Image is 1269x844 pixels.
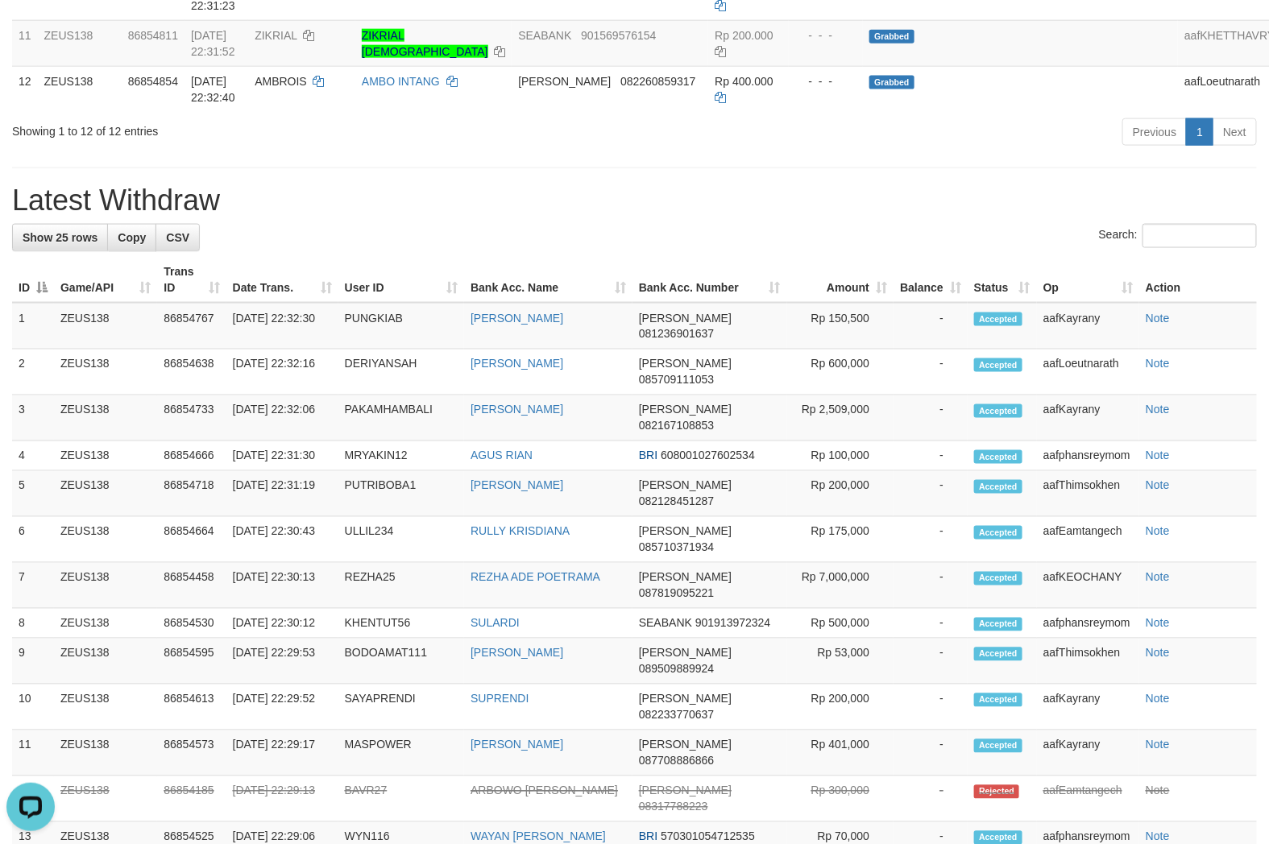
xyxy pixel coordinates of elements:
[787,639,894,685] td: Rp 53,000
[12,20,38,66] td: 11
[661,449,755,462] span: Copy 608001027602534 to clipboard
[974,693,1022,707] span: Accepted
[695,617,770,630] span: Copy 901913972324 to clipboard
[226,441,338,471] td: [DATE] 22:31:30
[518,29,571,42] span: SEABANK
[581,29,656,42] span: Copy 901569576154 to clipboard
[974,526,1022,540] span: Accepted
[226,685,338,730] td: [DATE] 22:29:52
[12,639,54,685] td: 9
[471,403,563,416] a: [PERSON_NAME]
[471,571,600,584] a: REZHA ADE POETRAMA
[1146,784,1170,797] a: Note
[338,395,465,441] td: PAKAMHAMBALI
[1037,685,1139,730] td: aafKayrany
[54,776,157,822] td: ZEUS138
[54,303,157,350] td: ZEUS138
[118,231,146,244] span: Copy
[1146,830,1170,843] a: Note
[715,75,773,88] span: Rp 400.000
[471,738,563,751] a: [PERSON_NAME]
[12,303,54,350] td: 1
[787,257,894,303] th: Amount: activate to sort column ascending
[639,525,732,538] span: [PERSON_NAME]
[54,441,157,471] td: ZEUS138
[255,75,307,88] span: AMBROIS
[338,303,465,350] td: PUNGKIAB
[54,563,157,609] td: ZEUS138
[894,303,968,350] td: -
[639,709,714,722] span: Copy 082233770637 to clipboard
[639,571,732,584] span: [PERSON_NAME]
[12,395,54,441] td: 3
[639,328,714,341] span: Copy 081236901637 to clipboard
[787,609,894,639] td: Rp 500,000
[471,693,529,705] a: SUPRENDI
[12,609,54,639] td: 8
[639,374,714,387] span: Copy 085709111053 to clipboard
[1146,525,1170,538] a: Note
[1146,479,1170,492] a: Note
[1139,257,1257,303] th: Action
[1037,257,1139,303] th: Op: activate to sort column ascending
[787,730,894,776] td: Rp 401,000
[191,75,235,104] span: [DATE] 22:32:40
[639,693,732,705] span: [PERSON_NAME]
[974,785,1019,799] span: Rejected
[869,30,914,43] span: Grabbed
[156,224,200,251] a: CSV
[639,738,732,751] span: [PERSON_NAME]
[974,404,1022,418] span: Accepted
[12,730,54,776] td: 11
[632,257,787,303] th: Bank Acc. Number: activate to sort column ascending
[1037,395,1139,441] td: aafKayrany
[639,663,714,676] span: Copy 089509889924 to clipboard
[338,471,465,517] td: PUTRIBOBA1
[471,479,563,492] a: [PERSON_NAME]
[1146,312,1170,325] a: Note
[1146,403,1170,416] a: Note
[1146,738,1170,751] a: Note
[157,730,226,776] td: 86854573
[518,75,611,88] span: [PERSON_NAME]
[12,563,54,609] td: 7
[974,647,1022,661] span: Accepted
[157,441,226,471] td: 86854666
[639,403,732,416] span: [PERSON_NAME]
[471,617,520,630] a: SULARDI
[12,117,516,139] div: Showing 1 to 12 of 12 entries
[38,66,122,112] td: ZEUS138
[894,517,968,563] td: -
[974,480,1022,494] span: Accepted
[471,525,570,538] a: RULLY KRISDIANA
[639,449,657,462] span: BRI
[1037,730,1139,776] td: aafKayrany
[338,517,465,563] td: ULLIL234
[639,541,714,554] span: Copy 085710371934 to clipboard
[894,685,968,730] td: -
[787,776,894,822] td: Rp 300,000
[226,257,338,303] th: Date Trans.: activate to sort column ascending
[1122,118,1187,146] a: Previous
[157,350,226,395] td: 86854638
[1037,609,1139,639] td: aafphansreymom
[166,231,189,244] span: CSV
[1037,776,1139,822] td: aafEamtangech
[157,471,226,517] td: 86854718
[464,257,632,303] th: Bank Acc. Name: activate to sort column ascending
[338,441,465,471] td: MRYAKIN12
[639,617,692,630] span: SEABANK
[1146,617,1170,630] a: Note
[157,639,226,685] td: 86854595
[1037,350,1139,395] td: aafLoeutnarath
[226,471,338,517] td: [DATE] 22:31:19
[338,685,465,730] td: SAYAPRENDI
[226,639,338,685] td: [DATE] 22:29:53
[54,395,157,441] td: ZEUS138
[974,572,1022,585] span: Accepted
[157,685,226,730] td: 86854613
[471,449,533,462] a: AGUS RIAN
[639,801,708,813] span: Copy 08317788223 to clipboard
[226,609,338,639] td: [DATE] 22:30:12
[54,517,157,563] td: ZEUS138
